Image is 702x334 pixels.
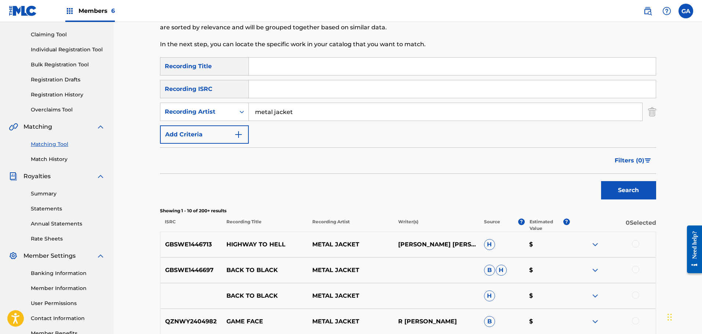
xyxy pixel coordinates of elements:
[640,4,655,18] a: Public Search
[31,91,105,99] a: Registration History
[524,240,570,249] p: $
[31,76,105,84] a: Registration Drafts
[659,4,674,18] div: Help
[393,240,479,249] p: [PERSON_NAME] [PERSON_NAME];[PERSON_NAME] [PERSON_NAME];[PERSON_NAME] [PERSON_NAME] [PERSON_NAME]...
[308,219,393,232] p: Recording Artist
[160,219,222,232] p: ISRC
[222,266,308,275] p: BACK TO BLACK
[591,240,600,249] img: expand
[222,291,308,300] p: BACK TO BLACK
[308,240,393,249] p: METAL JACKET
[160,240,222,249] p: GBSWE1446713
[31,106,105,114] a: Overclaims Tool
[615,156,644,165] span: Filters ( 0 )
[591,317,600,326] img: expand
[601,181,656,199] button: Search
[234,130,243,139] img: 9d2ae6d4665cec9f34b9.svg
[9,172,18,181] img: Royalties
[23,252,76,260] span: Member Settings
[668,306,672,328] div: Drag
[222,317,308,326] p: GAME FACE
[160,317,222,326] p: QZNWY2404982
[570,219,656,232] p: 0 Selected
[645,158,651,163] img: filter
[96,172,105,181] img: expand
[643,7,652,15] img: search
[308,317,393,326] p: METAL JACKET
[591,291,600,300] img: expand
[484,316,495,327] span: B
[31,190,105,198] a: Summary
[393,317,479,326] p: R [PERSON_NAME]
[308,291,393,300] p: METAL JACKET
[96,252,105,260] img: expand
[160,125,249,144] button: Add Criteria
[31,220,105,228] a: Annual Statements
[31,235,105,243] a: Rate Sheets
[111,7,115,14] span: 6
[65,7,74,15] img: Top Rightsholders
[31,315,105,322] a: Contact Information
[9,252,18,260] img: Member Settings
[484,219,500,232] p: Source
[9,5,37,16] img: MLC Logo
[524,317,570,326] p: $
[681,220,702,279] iframe: Resource Center
[518,219,525,225] span: ?
[665,299,702,334] iframe: Chat Widget
[160,266,222,275] p: GBSWE1446697
[160,208,656,214] p: Showing 1 - 10 of 200+ results
[222,240,308,249] p: HIGHWAY TO HELL
[496,265,507,276] span: H
[31,61,105,69] a: Bulk Registration Tool
[23,172,51,181] span: Royalties
[484,265,495,276] span: B
[79,7,115,15] span: Members
[160,14,542,32] p: The first step is to locate recordings not yet matched to your works by entering criteria in the ...
[96,122,105,131] img: expand
[31,269,105,277] a: Banking Information
[221,219,307,232] p: Recording Title
[31,205,105,213] a: Statements
[524,291,570,300] p: $
[31,285,105,292] a: Member Information
[23,122,52,131] span: Matching
[679,4,693,18] div: User Menu
[31,155,105,163] a: Match History
[31,46,105,54] a: Individual Registration Tool
[308,266,393,275] p: METAL JACKET
[662,7,671,15] img: help
[160,57,656,203] form: Search Form
[610,151,656,170] button: Filters (0)
[484,290,495,301] span: H
[160,40,542,49] p: In the next step, you can locate the specific work in your catalog that you want to match.
[563,219,570,225] span: ?
[484,239,495,250] span: H
[31,300,105,307] a: User Permissions
[524,266,570,275] p: $
[9,122,18,131] img: Matching
[591,266,600,275] img: expand
[31,140,105,148] a: Matching Tool
[530,219,563,232] p: Estimated Value
[165,107,231,116] div: Recording Artist
[31,31,105,38] a: Claiming Tool
[393,219,479,232] p: Writer(s)
[648,103,656,121] img: Delete Criterion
